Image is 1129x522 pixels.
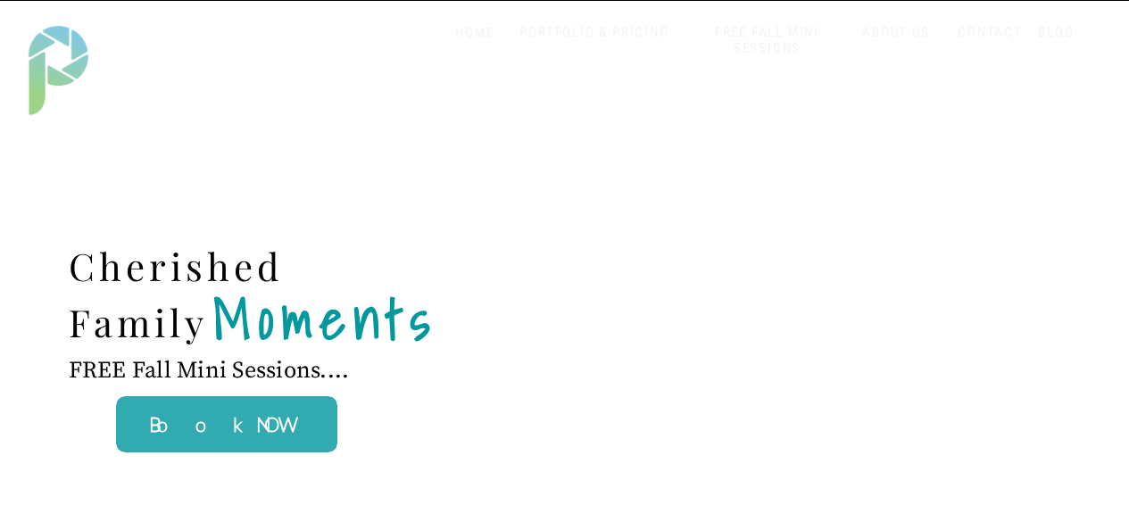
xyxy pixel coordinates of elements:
[513,24,677,41] a: PORTFOLIO & PRICING
[149,412,303,436] b: Book NOW
[1034,24,1079,41] a: BLOG
[954,24,1027,41] a: CONTACT
[41,407,411,442] a: Book NOW
[213,275,438,362] b: Moments
[69,357,399,435] p: FREE Fall Mini Sessions....
[437,25,513,42] a: HOME
[859,24,934,41] a: ABOUT US
[69,238,336,350] h2: Cherished Family
[693,24,842,57] a: FREE FALL MINI SESSIONS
